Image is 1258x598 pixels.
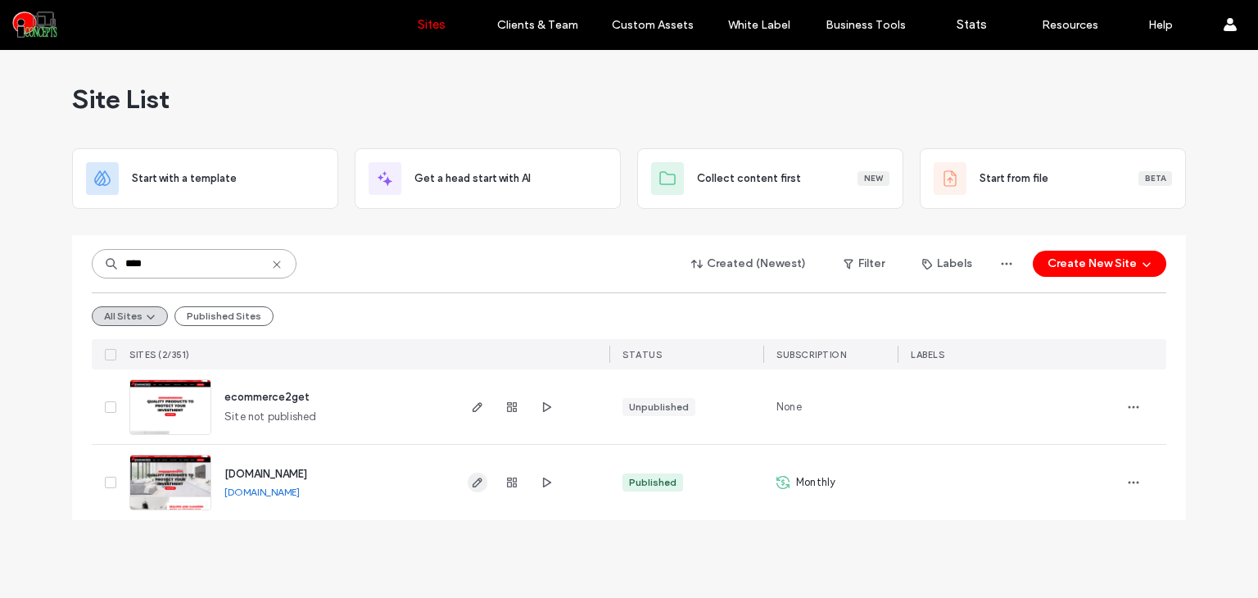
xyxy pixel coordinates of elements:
button: All Sites [92,306,168,326]
span: Site not published [224,409,317,425]
label: Clients & Team [497,18,578,32]
span: STATUS [622,349,662,360]
div: Beta [1138,171,1172,186]
button: Filter [827,251,901,277]
div: Collect content firstNew [637,148,903,209]
span: Help [37,11,70,26]
div: New [858,171,889,186]
label: Sites [418,17,446,32]
span: Collect content first [697,170,801,187]
label: Help [1148,18,1173,32]
div: Published [629,475,677,490]
a: ecommerce2get [224,391,310,403]
a: [DOMAIN_NAME] [224,468,307,480]
label: Business Tools [826,18,906,32]
span: Start from file [980,170,1048,187]
div: Start from fileBeta [920,148,1186,209]
a: [DOMAIN_NAME] [224,486,300,498]
label: White Label [728,18,790,32]
label: Stats [957,17,987,32]
span: SUBSCRIPTION [776,349,846,360]
button: Create New Site [1033,251,1166,277]
button: Published Sites [174,306,274,326]
div: Unpublished [629,400,689,415]
span: Monthly [796,474,835,491]
span: LABELS [911,349,944,360]
label: Resources [1042,18,1098,32]
label: Custom Assets [612,18,694,32]
span: Get a head start with AI [414,170,531,187]
button: Labels [907,251,987,277]
div: Start with a template [72,148,338,209]
div: Get a head start with AI [355,148,621,209]
span: SITES (2/351) [129,349,190,360]
button: Created (Newest) [677,251,821,277]
span: None [776,399,802,415]
span: Start with a template [132,170,237,187]
span: Site List [72,83,170,116]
